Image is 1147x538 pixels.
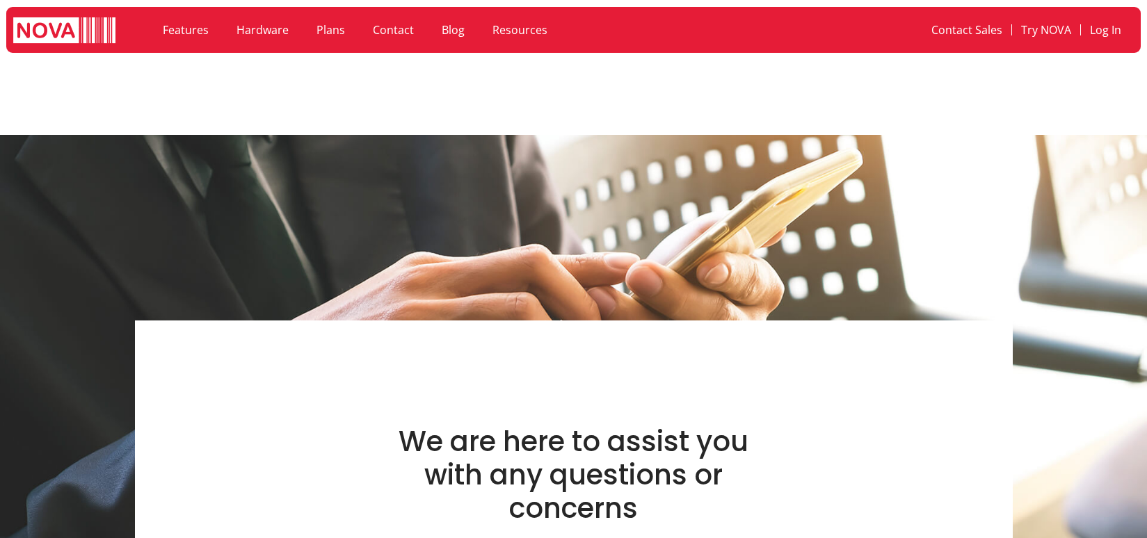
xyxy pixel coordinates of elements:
nav: Menu [803,14,1130,46]
a: Try NOVA [1012,14,1080,46]
nav: Menu [149,14,789,46]
a: Resources [479,14,561,46]
a: Contact Sales [922,14,1011,46]
a: Plans [303,14,359,46]
img: logo white [13,17,115,46]
a: Log In [1081,14,1130,46]
a: Blog [428,14,479,46]
a: Features [149,14,223,46]
h1: We are here to assist you with any questions or concerns [372,425,776,525]
a: Contact [359,14,428,46]
a: Hardware [223,14,303,46]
